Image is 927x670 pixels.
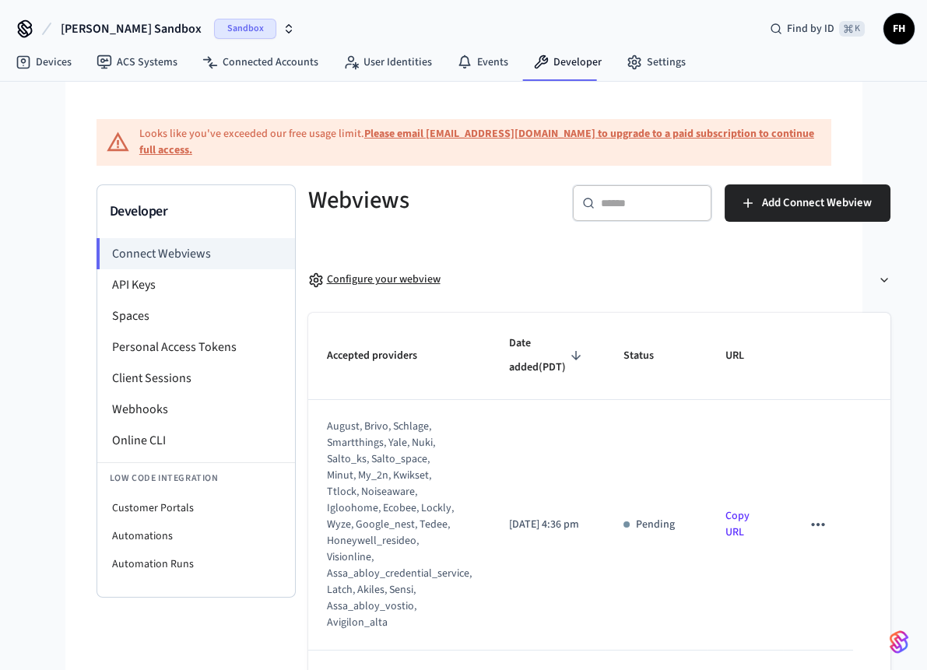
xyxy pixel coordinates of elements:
span: URL [725,344,764,368]
span: Status [623,344,674,368]
span: Sandbox [214,19,276,39]
img: SeamLogoGradient.69752ec5.svg [890,630,908,654]
a: Please email [EMAIL_ADDRESS][DOMAIN_NAME] to upgrade to a paid subscription to continue full access. [139,126,814,158]
a: Devices [3,48,84,76]
button: Configure your webview [308,259,890,300]
li: Automations [97,522,295,550]
span: Accepted providers [327,344,437,368]
span: Date added(PDT) [509,331,586,381]
p: [DATE] 4:36 pm [509,517,586,533]
li: Automation Runs [97,550,295,578]
span: Find by ID [787,21,834,37]
li: Personal Access Tokens [97,331,295,363]
a: Connected Accounts [190,48,331,76]
a: ACS Systems [84,48,190,76]
a: Developer [521,48,614,76]
a: Events [444,48,521,76]
li: Spaces [97,300,295,331]
a: Settings [614,48,698,76]
li: Client Sessions [97,363,295,394]
div: Looks like you've exceeded our free usage limit. [139,126,831,159]
div: Find by ID⌘ K [757,15,877,43]
p: Pending [636,517,675,533]
span: FH [885,15,913,43]
li: Connect Webviews [97,238,295,269]
div: august, brivo, schlage, smartthings, yale, nuki, salto_ks, salto_space, minut, my_2n, kwikset, tt... [327,419,457,631]
li: Online CLI [97,425,295,456]
a: Copy URL [725,508,750,540]
span: ⌘ K [839,21,865,37]
h5: Webviews [308,184,553,216]
span: [PERSON_NAME] Sandbox [61,19,202,38]
button: Add Connect Webview [725,184,890,222]
li: Webhooks [97,394,295,425]
li: Customer Portals [97,494,295,522]
li: API Keys [97,269,295,300]
div: Configure your webview [308,272,441,288]
button: FH [883,13,915,44]
li: Low Code Integration [97,462,295,494]
span: Add Connect Webview [762,193,872,213]
a: User Identities [331,48,444,76]
h3: Developer [110,201,283,223]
